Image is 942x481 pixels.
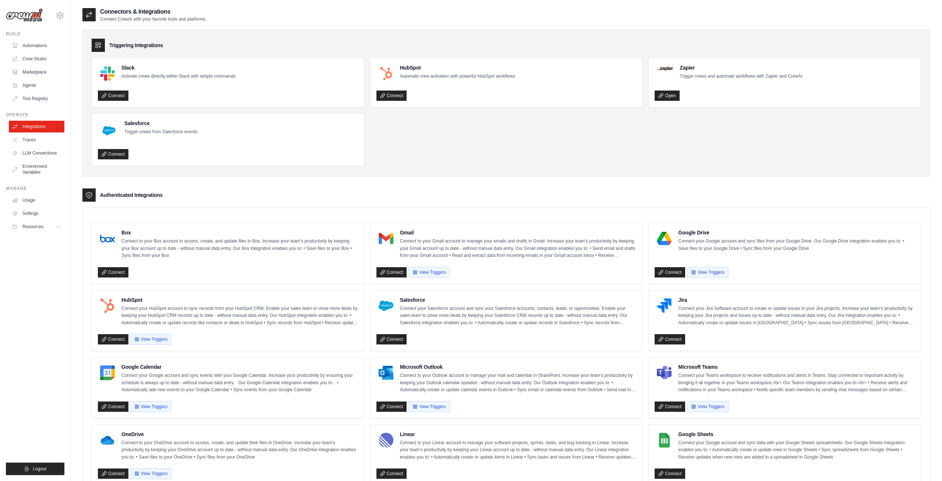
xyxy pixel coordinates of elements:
[657,298,672,313] img: Jira Logo
[678,305,915,327] p: Connect your Jira Software account to create or update issues in your Jira projects. Increase you...
[376,91,407,101] a: Connect
[655,267,685,277] a: Connect
[408,267,450,278] button: View Triggers
[121,296,358,304] h4: HubSpot
[98,468,128,479] a: Connect
[121,229,358,236] h4: Box
[121,363,358,371] h4: Google Calendar
[400,296,637,304] h4: Salesforce
[6,31,64,37] div: Build
[9,208,64,219] a: Settings
[678,439,915,461] p: Connect your Google account and sync data with your Google Sheets spreadsheets. Our Google Sheets...
[121,372,358,394] p: Connect your Google account and sync events with your Google Calendar. Increase your productivity...
[400,372,637,394] p: Connect to your Outlook account to manage your mail and calendar in SharePoint. Increase your tea...
[9,79,64,91] a: Agents
[376,468,407,479] a: Connect
[400,64,515,71] h4: HubSpot
[6,463,64,475] button: Logout
[379,298,393,313] img: Salesforce Logo
[9,121,64,132] a: Integrations
[655,468,685,479] a: Connect
[98,402,128,412] a: Connect
[379,433,393,448] img: Linear Logo
[678,363,915,371] h4: Microsoft Teams
[98,91,128,101] a: Connect
[100,231,115,246] img: Box Logo
[9,221,64,233] button: Resources
[100,365,115,380] img: Google Calendar Logo
[376,267,407,277] a: Connect
[400,73,515,80] p: Automate crew activation with powerful HubSpot workflows
[408,401,450,412] button: View Triggers
[9,40,64,52] a: Automations
[680,73,802,80] p: Trigger crews and automate workflows with Zapier and CrewAI
[400,431,637,438] h4: Linear
[9,194,64,206] a: Usage
[130,334,171,345] button: View Triggers
[22,224,43,230] span: Resources
[9,160,64,178] a: Environment Variables
[124,120,197,127] h4: Salesforce
[400,305,637,327] p: Connect your Salesforce account and sync your Salesforce accounts, contacts, leads, or opportunit...
[687,267,728,278] button: View Triggers
[655,402,685,412] a: Connect
[100,433,115,448] img: OneDrive Logo
[33,466,46,472] span: Logout
[98,267,128,277] a: Connect
[376,402,407,412] a: Connect
[678,431,915,438] h4: Google Sheets
[657,365,672,380] img: Microsoft Teams Logo
[100,298,115,313] img: HubSpot Logo
[678,296,915,304] h4: Jira
[9,134,64,146] a: Traces
[400,229,637,236] h4: Gmail
[400,439,637,461] p: Connect to your Linear account to manage your software projects, sprints, tasks, and bug tracking...
[121,238,358,259] p: Connect to your Box account to access, create, and update files in Box. Increase your team’s prod...
[121,439,358,461] p: Connect to your OneDrive account to access, create, and update their files in OneDrive. Increase ...
[657,231,672,246] img: Google Drive Logo
[655,334,685,344] a: Connect
[376,334,407,344] a: Connect
[100,122,118,139] img: Salesforce Logo
[6,185,64,191] div: Manage
[680,64,802,71] h4: Zapier
[655,91,679,101] a: Open
[657,66,673,71] img: Zapier Logo
[130,468,171,479] button: View Triggers
[121,305,358,327] p: Connect your HubSpot account to sync records from your HubSpot CRM. Enable your sales team to clo...
[379,365,393,380] img: Microsoft Outlook Logo
[687,401,728,412] button: View Triggers
[130,401,171,412] button: View Triggers
[400,363,637,371] h4: Microsoft Outlook
[678,238,915,252] p: Connect your Google account and sync files from your Google Drive. Our Google Drive integration e...
[379,231,393,246] img: Gmail Logo
[98,334,128,344] a: Connect
[6,112,64,118] div: Operate
[6,8,43,22] img: Logo
[100,191,163,199] h3: Authenticated Integrations
[400,238,637,259] p: Connect to your Gmail account to manage your emails and drafts in Gmail. Increase your team’s pro...
[9,93,64,105] a: Tool Registry
[678,229,915,236] h4: Google Drive
[100,16,205,22] p: Connect CrewAI with your favorite tools and platforms
[98,149,128,159] a: Connect
[379,66,393,81] img: HubSpot Logo
[121,431,358,438] h4: OneDrive
[9,66,64,78] a: Marketplace
[109,42,163,49] h3: Triggering Integrations
[9,53,64,65] a: Crew Studio
[678,372,915,394] p: Connect your Teams workspace to receive notifications and alerts in Teams. Stay connected to impo...
[121,73,235,80] p: Activate crews directly within Slack with simple commands
[100,66,115,81] img: Slack Logo
[657,433,672,448] img: Google Sheets Logo
[9,147,64,159] a: LLM Connections
[100,7,205,16] h2: Connectors & Integrations
[124,128,197,136] p: Trigger crews from Salesforce events
[121,64,235,71] h4: Slack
